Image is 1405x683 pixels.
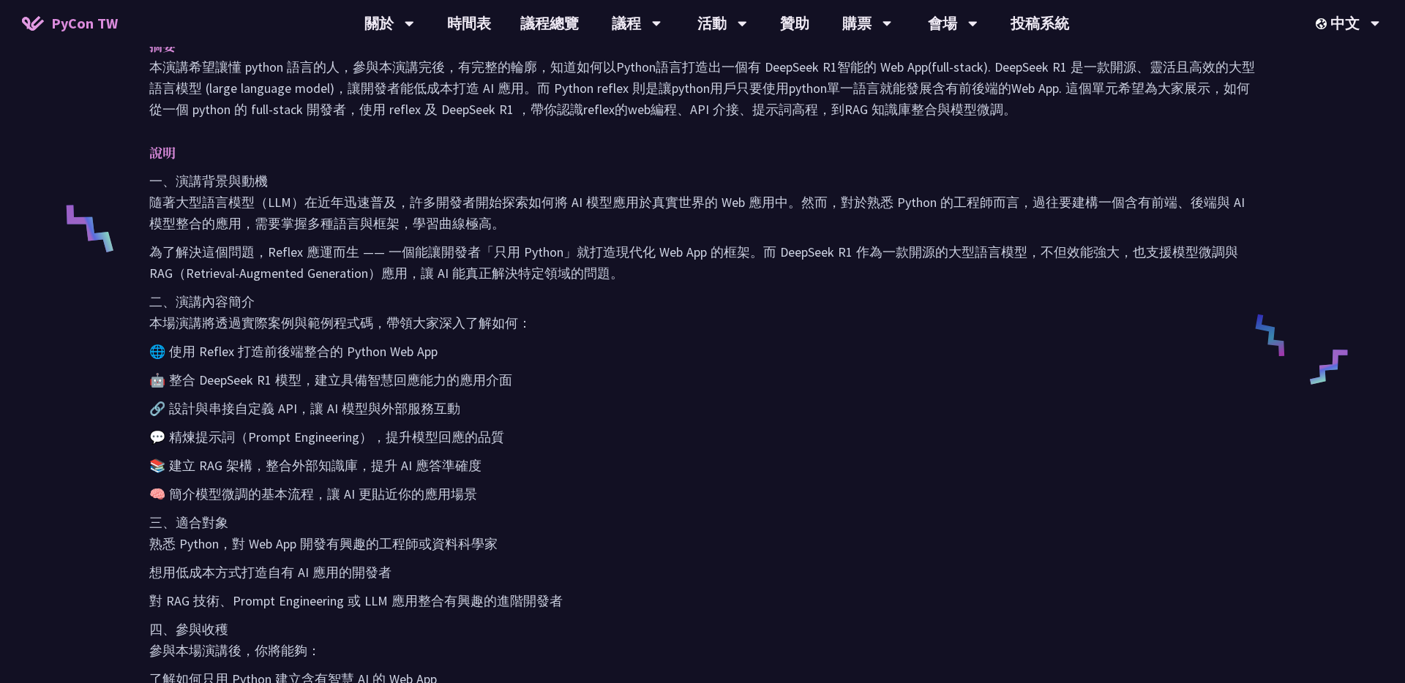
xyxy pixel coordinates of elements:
[149,512,1256,554] p: 三、適合對象 熟悉 Python，對 Web App 開發有興趣的工程師或資料科學家
[149,398,1256,419] p: 🔗 設計與串接自定義 API，讓 AI 模型與外部服務互動
[149,590,1256,611] p: 對 RAG 技術、Prompt Engineering 或 LLM 應用整合有興趣的進階開發者
[22,16,44,31] img: Home icon of PyCon TW 2025
[149,291,1256,333] p: 二、演講內容簡介 本場演講將透過實際案例與範例程式碼，帶領大家深入了解如何：
[149,455,1256,476] p: 📚 建立 RAG 架構，整合外部知識庫，提升 AI 應答準確度
[149,341,1256,362] p: 🌐 使用 Reflex 打造前後端整合的 Python Web App
[149,483,1256,505] p: 🧠 簡介模型微調的基本流程，讓 AI 更貼近你的應用場景
[7,5,132,42] a: PyCon TW
[149,56,1256,120] p: 本演講希望讓懂 python 語言的人，參與本演講完後，有完整的輪廓，知道如何以Python語言打造出一個有 DeepSeek R1智能的 Web App(full-stack). DeepSe...
[149,426,1256,448] p: 💬 精煉提示詞（Prompt Engineering），提升模型回應的品質
[149,170,1256,234] p: 一、演講背景與動機 隨著大型語言模型（LLM）在近年迅速普及，許多開發者開始探索如何將 AI 模型應用於真實世界的 Web 應用中。然而，對於熟悉 Python 的工程師而言，過往要建構一個含有...
[149,369,1256,390] p: 🤖 整合 DeepSeek R1 模型，建立具備智慧回應能力的應用介面
[149,619,1256,661] p: 四、參與收穫 參與本場演講後，你將能夠：
[1316,18,1330,29] img: Locale Icon
[149,562,1256,583] p: 想用低成本方式打造自有 AI 應用的開發者
[149,142,1226,163] p: 說明
[149,241,1256,284] p: 為了解決這個問題，Reflex 應運而生 —— 一個能讓開發者「只用 Python」就打造現代化 Web App 的框架。而 DeepSeek R1 作為一款開源的大型語言模型，不但效能強大，也...
[51,12,118,34] span: PyCon TW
